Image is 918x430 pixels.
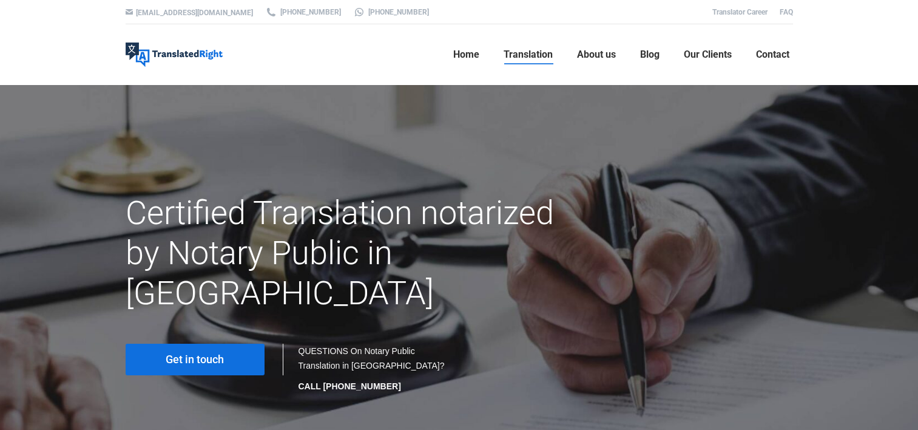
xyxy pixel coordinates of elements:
[752,35,793,74] a: Contact
[756,49,789,61] span: Contact
[500,35,556,74] a: Translation
[577,49,616,61] span: About us
[573,35,619,74] a: About us
[136,9,253,17] a: [EMAIL_ADDRESS][DOMAIN_NAME]
[126,344,265,375] a: Get in touch
[353,7,429,18] a: [PHONE_NUMBER]
[126,193,564,313] h1: Certified Translation notarized by Notary Public in [GEOGRAPHIC_DATA]
[265,7,341,18] a: [PHONE_NUMBER]
[450,35,483,74] a: Home
[680,35,735,74] a: Our Clients
[166,353,224,366] span: Get in touch
[504,49,553,61] span: Translation
[712,8,768,16] a: Translator Career
[299,381,401,391] strong: CALL [PHONE_NUMBER]
[126,43,223,67] img: Translated Right
[453,49,479,61] span: Home
[299,344,447,394] div: QUESTIONS On Notary Public Translation in [GEOGRAPHIC_DATA]?
[684,49,732,61] span: Our Clients
[640,49,660,61] span: Blog
[780,8,793,16] a: FAQ
[636,35,663,74] a: Blog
